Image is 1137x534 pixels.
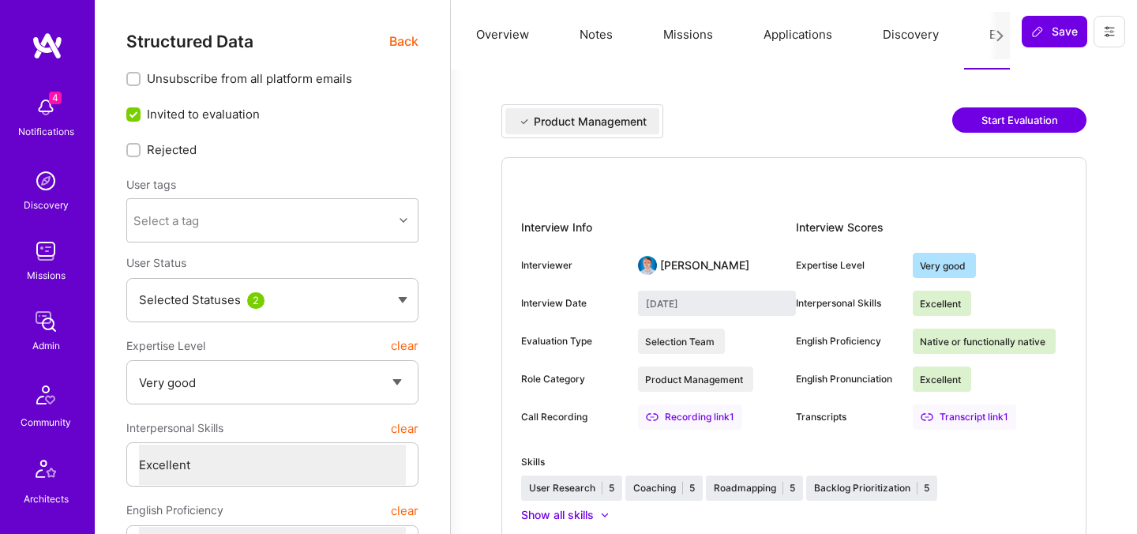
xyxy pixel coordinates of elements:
span: Back [389,32,418,51]
a: Transcript link1 [913,404,1016,430]
div: Backlog Prioritization [814,481,910,495]
i: icon Chevron [400,216,407,224]
div: 5 [790,481,795,495]
span: Save [1031,24,1078,39]
img: logo [32,32,63,60]
div: User Research [529,481,595,495]
button: Start Evaluation [952,107,1086,133]
button: clear [391,496,418,525]
button: Save [1022,16,1087,47]
span: Selected Statuses [139,292,241,307]
div: Transcripts [796,410,900,424]
div: Evaluation Type [521,334,625,348]
div: 5 [609,481,614,495]
div: Show all skills [521,507,594,523]
div: Notifications [18,123,74,140]
button: clear [391,414,418,442]
span: Interpersonal Skills [126,414,223,442]
div: 5 [924,481,929,495]
img: Architects [27,453,65,491]
div: Interview Info [521,215,796,240]
span: 4 [49,92,62,104]
span: English Proficiency [126,496,223,525]
div: Architects [24,491,69,507]
span: Unsubscribe from all platform emails [147,70,352,87]
div: Interview Scores [796,215,1067,240]
div: [PERSON_NAME] [660,258,749,273]
div: Interview Date [521,296,625,310]
div: Call Recording [521,410,625,424]
div: 2 [247,292,265,309]
div: Coaching [633,481,676,495]
img: bell [30,92,62,123]
div: English Proficiency [796,334,900,348]
div: 5 [689,481,695,495]
img: User Avatar [638,256,657,275]
div: Expertise Level [796,258,900,273]
label: User tags [126,177,176,192]
a: Recording link1 [638,404,742,430]
div: Transcript link 1 [913,404,1016,430]
span: User Status [126,256,186,269]
div: English Pronunciation [796,372,900,386]
div: Community [21,414,71,431]
span: Structured Data [126,32,253,51]
div: Recording link 1 [638,404,742,430]
i: icon Next [994,30,1006,42]
div: Admin [32,337,60,354]
div: Role Category [521,372,625,386]
img: admin teamwork [30,306,62,337]
div: Skills [521,455,1067,469]
div: Select a tag [133,212,199,229]
button: clear [391,332,418,360]
span: Invited to evaluation [147,106,260,122]
img: discovery [30,165,62,197]
div: Roadmapping [714,481,776,495]
span: Expertise Level [126,332,205,360]
span: Rejected [147,141,197,158]
div: Interviewer [521,258,625,273]
div: Product Management [534,114,647,130]
img: caret [398,297,407,303]
div: Discovery [24,197,69,213]
div: Interpersonal Skills [796,296,900,310]
img: Community [27,376,65,414]
img: teamwork [30,235,62,267]
div: Missions [27,267,66,284]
